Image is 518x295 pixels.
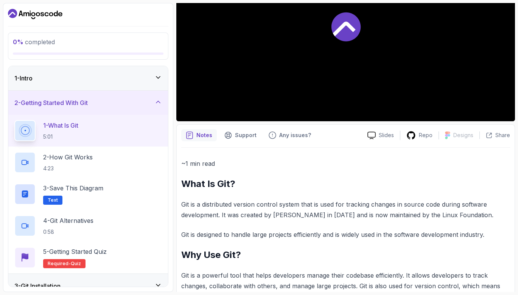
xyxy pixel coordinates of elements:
[181,178,510,190] h2: What Is Git?
[400,131,439,140] a: Repo
[13,38,55,46] span: completed
[43,121,78,130] p: 1 - What Is Git
[43,228,93,236] p: 0:58
[14,152,162,173] button: 2-How Git Works4:23
[48,261,71,267] span: Required-
[379,131,394,139] p: Slides
[14,120,162,141] button: 1-What Is Git5:01
[495,131,510,139] p: Share
[14,281,61,290] h3: 3 - Git Installation
[14,184,162,205] button: 3-Save this diagramText
[43,216,93,225] p: 4 - Git Alternatives
[220,129,261,141] button: Support button
[14,74,33,83] h3: 1 - Intro
[196,131,212,139] p: Notes
[43,133,78,141] p: 5:01
[361,131,400,139] a: Slides
[43,165,93,172] p: 4:23
[181,229,510,240] p: Git is designed to handle large projects efficiently and is widely used in the software developme...
[8,66,168,90] button: 1-Intro
[181,199,510,220] p: Git is a distributed version control system that is used for tracking changes in source code duri...
[181,249,510,261] h2: Why Use Git?
[8,91,168,115] button: 2-Getting Started With Git
[8,8,62,20] a: Dashboard
[14,98,88,107] h3: 2 - Getting Started With Git
[14,247,162,268] button: 5-Getting Started QuizRequired-quiz
[419,131,432,139] p: Repo
[48,197,58,203] span: Text
[181,158,510,169] p: ~1 min read
[43,247,107,256] p: 5 - Getting Started Quiz
[71,261,81,267] span: quiz
[453,131,473,139] p: Designs
[264,129,316,141] button: Feedback button
[181,129,217,141] button: notes button
[479,131,510,139] button: Share
[13,38,23,46] span: 0 %
[43,153,93,162] p: 2 - How Git Works
[43,184,103,193] p: 3 - Save this diagram
[279,131,311,139] p: Any issues?
[235,131,257,139] p: Support
[14,215,162,236] button: 4-Git Alternatives0:58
